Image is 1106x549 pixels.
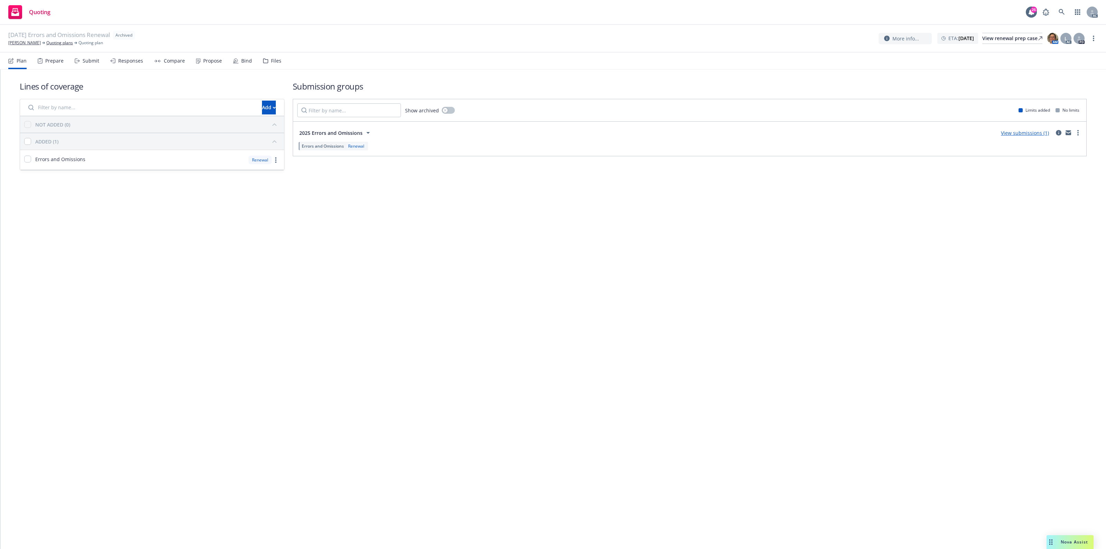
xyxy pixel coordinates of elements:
[293,81,1087,92] h1: Submission groups
[405,107,439,114] span: Show archived
[1047,33,1058,44] img: photo
[8,40,41,46] a: [PERSON_NAME]
[1074,129,1082,137] a: more
[1001,130,1049,136] a: View submissions (1)
[1065,35,1067,42] span: L
[1056,107,1079,113] div: No limits
[892,35,919,42] span: More info...
[1061,539,1088,545] span: Nova Assist
[203,58,222,64] div: Propose
[118,58,143,64] div: Responses
[299,129,363,137] span: 2025 Errors and Omissions
[249,156,272,164] div: Renewal
[35,119,280,130] button: NOT ADDED (0)
[1064,129,1072,137] a: mail
[35,156,85,163] span: Errors and Omissions
[297,126,374,140] button: 2025 Errors and Omissions
[272,156,280,164] a: more
[29,9,50,15] span: Quoting
[17,58,27,64] div: Plan
[78,40,103,46] span: Quoting plan
[982,33,1042,44] a: View renewal prep case
[1031,7,1037,13] div: 26
[46,40,73,46] a: Quoting plans
[262,101,276,114] button: Add
[297,103,401,117] input: Filter by name...
[20,81,284,92] h1: Lines of coverage
[35,121,70,128] div: NOT ADDED (0)
[8,31,110,40] span: [DATE] Errors and Omissions Renewal
[302,143,344,149] span: Errors and Omissions
[115,32,132,38] span: Archived
[24,101,258,114] input: Filter by name...
[1055,5,1069,19] a: Search
[1047,535,1055,549] div: Drag to move
[879,33,932,44] button: More info...
[241,58,252,64] div: Bind
[1055,129,1063,137] a: circleInformation
[35,136,280,147] button: ADDED (1)
[164,58,185,64] div: Compare
[6,2,53,22] a: Quoting
[1071,5,1085,19] a: Switch app
[83,58,99,64] div: Submit
[347,143,366,149] div: Renewal
[1089,34,1098,43] a: more
[35,138,58,145] div: ADDED (1)
[958,35,974,41] strong: [DATE]
[1047,535,1094,549] button: Nova Assist
[948,35,974,42] span: ETA :
[1019,107,1050,113] div: Limits added
[45,58,64,64] div: Prepare
[1039,5,1053,19] a: Report a Bug
[271,58,281,64] div: Files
